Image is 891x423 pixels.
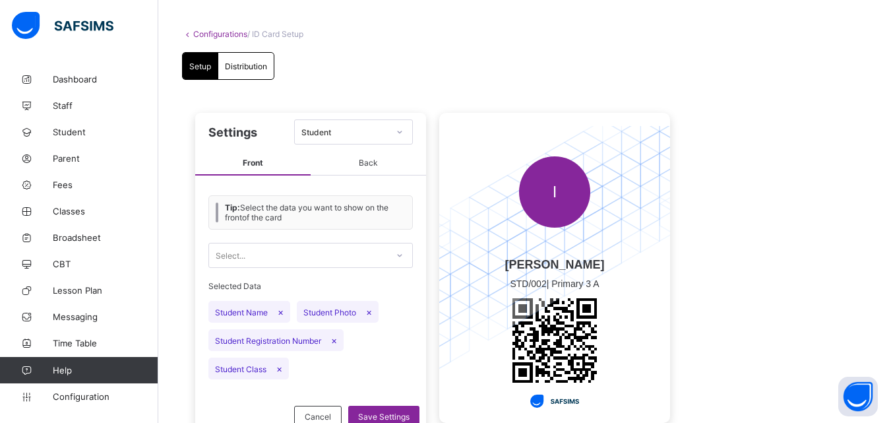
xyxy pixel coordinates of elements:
[53,179,158,190] span: Fees
[195,151,311,176] span: Front
[53,206,158,216] span: Classes
[838,377,878,416] button: Open asap
[208,281,413,294] span: Selected Data
[208,358,289,379] span: Student Class
[12,12,113,40] img: safsims
[276,363,282,374] span: ×
[331,335,337,346] span: ×
[278,306,284,317] span: ×
[53,311,158,322] span: Messaging
[297,301,379,323] span: Student Photo
[311,151,426,176] span: Back
[53,365,158,375] span: Help
[225,203,240,212] b: Tip:
[53,74,158,84] span: Dashboard
[519,156,590,228] div: I
[208,301,290,323] span: Student Name
[301,127,388,137] div: Student
[225,61,267,71] span: Distribution
[53,285,158,296] span: Lesson Plan
[53,153,158,164] span: Parent
[247,29,303,39] span: / ID Card Setup
[53,338,158,348] span: Time Table
[503,272,605,296] span: |
[53,391,158,402] span: Configuration
[225,203,406,222] span: Select the data you want to show on the front of the card
[53,259,158,269] span: CBT
[53,127,158,137] span: Student
[530,395,578,408] img: safsims.135b583eef768097d7c66fa9e8d22233.svg
[53,100,158,111] span: Staff
[189,61,211,71] span: Setup
[366,306,372,317] span: ×
[305,412,331,422] span: Cancel
[208,329,344,351] span: Student Registration Number
[551,278,599,289] span: Primary 3 A
[358,412,410,422] span: Save Settings
[208,125,257,139] span: Settings
[503,258,605,272] span: [PERSON_NAME]
[53,232,158,243] span: Broadsheet
[216,243,245,268] div: Select...
[510,278,546,289] span: STD/002
[193,29,247,39] a: Configurations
